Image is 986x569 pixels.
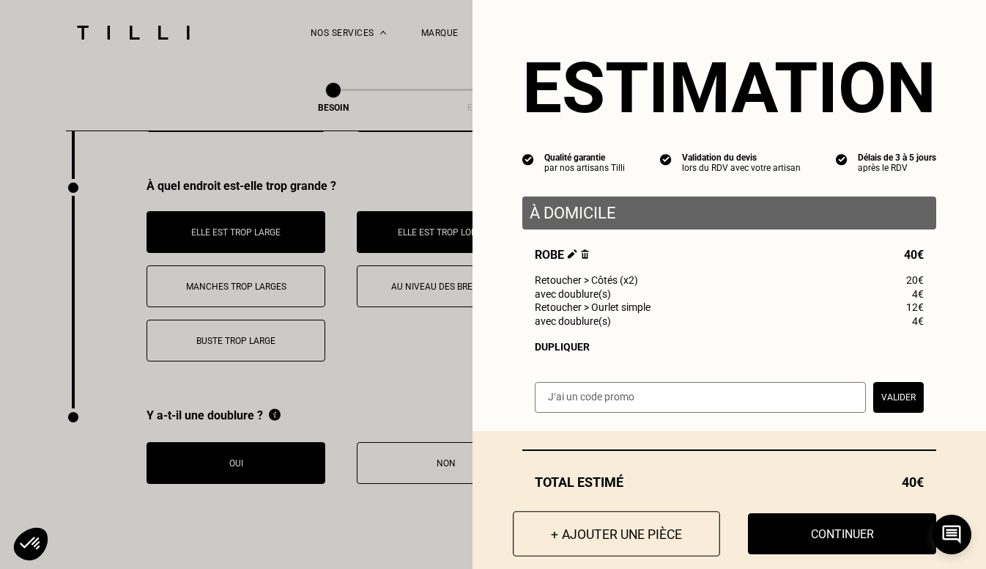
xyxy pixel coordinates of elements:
[522,474,936,490] div: Total estimé
[522,153,534,166] img: icon list info
[660,153,672,166] img: icon list info
[906,301,924,313] span: 12€
[873,382,924,413] button: Valider
[535,274,638,286] span: Retoucher > Côtés (x2)
[858,153,936,163] div: Délais de 3 à 5 jours
[902,474,924,490] span: 40€
[535,301,650,313] span: Retoucher > Ourlet simple
[535,341,924,353] div: Dupliquer
[904,248,924,262] span: 40€
[836,153,848,166] img: icon list info
[535,288,611,300] span: avec doublure(s)
[858,163,936,173] div: après le RDV
[535,248,589,262] span: Robe
[544,163,625,173] div: par nos artisans Tilli
[568,249,577,259] img: Éditer
[530,204,929,222] p: À domicile
[522,47,936,129] section: Estimation
[748,513,936,554] button: Continuer
[682,163,801,173] div: lors du RDV avec votre artisan
[535,315,611,327] span: avec doublure(s)
[906,274,924,286] span: 20€
[544,153,625,163] div: Qualité garantie
[912,288,924,300] span: 4€
[513,511,720,557] button: + Ajouter une pièce
[912,315,924,327] span: 4€
[682,153,801,163] div: Validation du devis
[581,249,589,259] img: Supprimer
[535,382,866,413] input: J‘ai un code promo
